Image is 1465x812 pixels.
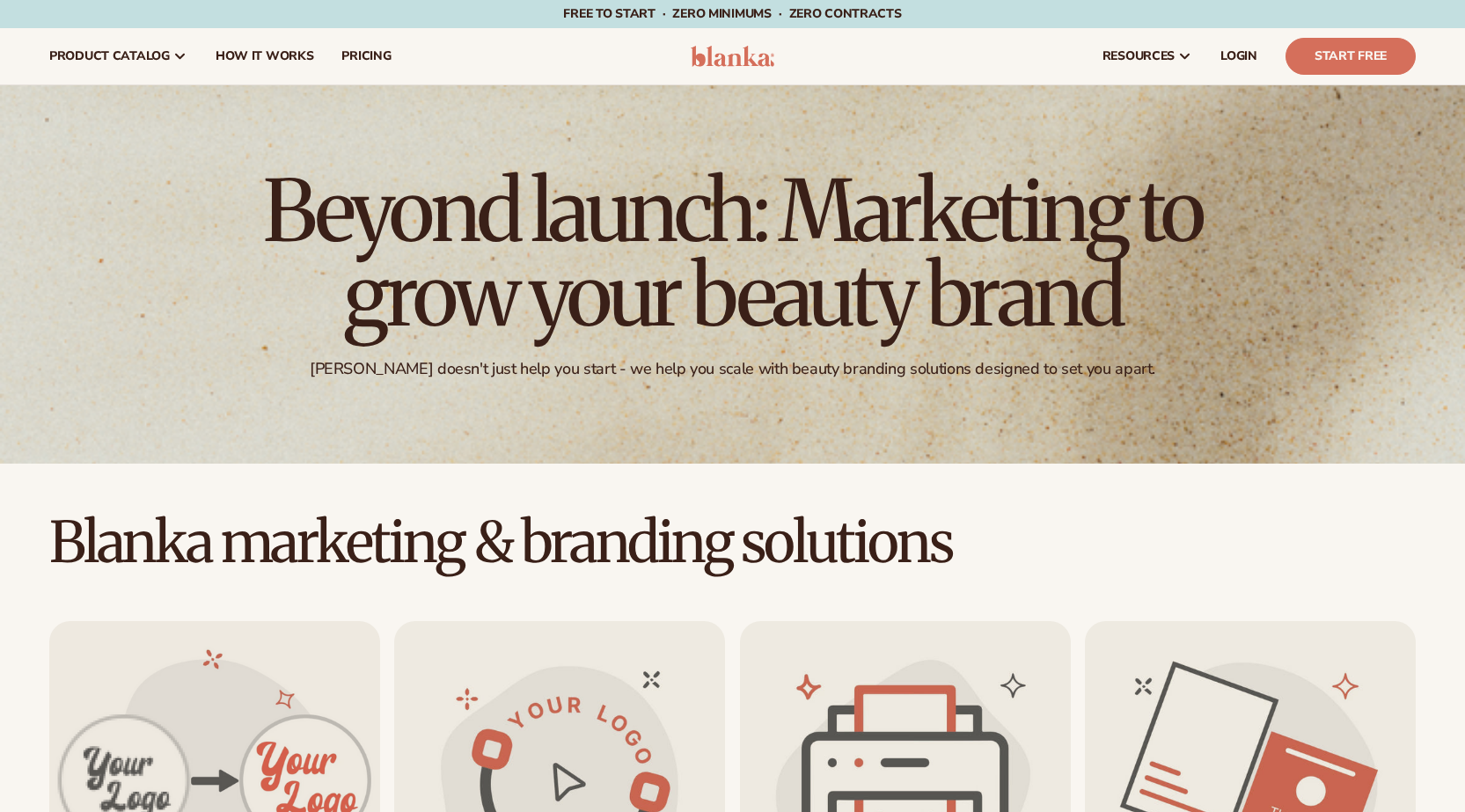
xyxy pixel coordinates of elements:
[563,5,901,22] span: Free to start · ZERO minimums · ZERO contracts
[1088,28,1206,84] a: resources
[341,49,391,63] span: pricing
[1220,49,1257,63] span: LOGIN
[1102,49,1175,63] span: resources
[249,169,1217,338] h1: Beyond launch: Marketing to grow your beauty brand
[691,46,774,67] img: logo
[1206,28,1271,84] a: LOGIN
[327,28,405,84] a: pricing
[49,49,170,63] span: product catalog
[310,359,1155,379] div: [PERSON_NAME] doesn't just help you start - we help you scale with beauty branding solutions desi...
[1286,38,1416,75] a: Start Free
[35,28,201,84] a: product catalog
[201,28,328,84] a: How It Works
[216,49,314,63] span: How It Works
